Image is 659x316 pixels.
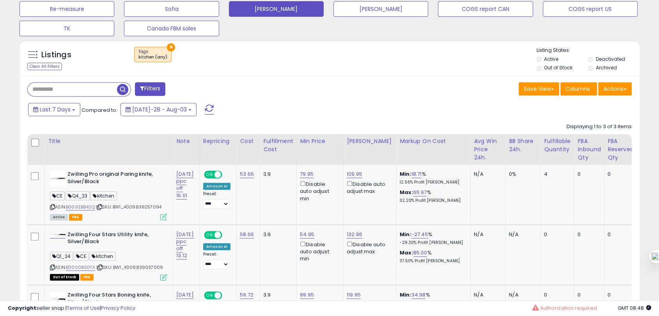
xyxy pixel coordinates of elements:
p: 37.50% Profit [PERSON_NAME] [400,258,464,264]
div: 0 [608,291,631,298]
a: [DATE] ppc off 16.01 [176,170,194,199]
label: Archived [596,64,617,71]
span: | SKU: BW1_4009839037009 [96,264,163,270]
a: Terms of Use [67,304,100,312]
button: Canada FBM sales [124,21,219,36]
div: 0 [544,231,568,238]
button: COGS report CAN [438,1,533,17]
b: Min: [400,231,411,238]
a: Privacy Policy [101,304,135,312]
div: 0 [608,171,631,178]
div: Fulfillment Cost [263,137,293,154]
b: Max: [400,189,413,196]
a: B00008S0TA [66,264,95,271]
p: 12.56% Profit [PERSON_NAME] [400,180,464,185]
span: OFF [221,171,234,178]
b: Zwilling Pro original Paring knife, Silver/Black [67,171,162,187]
span: 2025-08-11 08:48 GMT [618,304,651,312]
button: Columns [560,82,597,95]
div: N/A [474,171,500,178]
button: × [167,43,175,51]
img: 21jZzyr5aUL._SL40_.jpg [50,291,66,307]
span: CE [74,252,89,261]
div: Clear All Filters [27,63,62,70]
button: Actions [598,82,632,95]
div: seller snap | | [8,305,135,312]
div: N/A [474,291,500,298]
div: 0 [578,291,598,298]
button: Re-measure [19,1,114,17]
a: 34.98 [411,291,426,299]
p: 32.20% Profit [PERSON_NAME] [400,198,464,203]
div: 0 [578,231,598,238]
div: N/A [474,231,500,238]
div: Markup on Cost [400,137,467,145]
div: Displaying 1 to 3 of 3 items [567,123,632,131]
div: Avg Win Price 24h. [474,137,502,162]
a: [DATE] ppc off 13.12 [176,231,194,260]
div: 3.9 [263,231,291,238]
div: FBA inbound Qty [578,137,601,162]
img: 11YQSs9Oa8L._SL40_.jpg [50,234,66,235]
a: 132.96 [347,231,362,238]
div: Cost [240,137,257,145]
div: BB Share 24h. [509,137,537,154]
h5: Listings [41,49,71,60]
div: % [400,171,464,185]
div: Title [48,137,170,145]
a: -27.45 [411,231,428,238]
div: N/A [509,291,535,298]
div: Repricing [203,137,233,145]
button: COGS report US [543,1,638,17]
span: Tags : [138,49,167,60]
a: B009ZB842Q [66,204,95,210]
span: OFF [221,231,234,238]
p: -29.30% Profit [PERSON_NAME] [400,240,464,245]
div: % [400,189,464,203]
div: % [400,291,464,306]
div: 3.9 [263,291,291,298]
span: All listings that are currently out of stock and unavailable for purchase on Amazon [50,274,79,281]
div: Note [176,137,197,145]
div: 4 [544,171,568,178]
div: N/A [509,231,535,238]
span: CE [50,191,65,200]
div: % [400,231,464,245]
b: Max: [400,249,413,256]
div: Disable auto adjust max [347,240,390,255]
div: 3.9 [263,171,291,178]
a: 85.00 [413,249,427,257]
button: [PERSON_NAME] [333,1,428,17]
div: Min Price [300,137,340,145]
div: FBA Reserved Qty [608,137,634,162]
div: 0 [608,231,631,238]
img: 21lYb5NqsrL._SL40_.jpg [50,171,66,186]
a: 109.95 [347,170,362,178]
span: FBA [69,214,82,221]
span: ON [205,231,214,238]
div: % [400,249,464,264]
div: 0 [544,291,568,298]
span: Q1_24 [50,252,73,261]
span: FBA [80,274,94,281]
div: Fulfillable Quantity [544,137,571,154]
a: 65.97 [413,189,427,196]
div: Disable auto adjust min [300,240,337,263]
span: ON [205,292,214,298]
div: Disable auto adjust min [300,180,337,202]
strong: Copyright [8,304,36,312]
p: Listing States: [537,47,640,54]
span: Q4_23 [66,191,90,200]
span: Compared to: [81,106,117,114]
button: Sofia [124,1,219,17]
a: 54.95 [300,231,314,238]
div: Disable auto adjust max [347,180,390,195]
b: Min: [400,170,411,178]
div: 0 [578,171,598,178]
div: ASIN: [50,171,167,219]
span: Columns [565,85,590,93]
span: All listings currently available for purchase on Amazon [50,214,68,221]
span: Last 7 Days [40,106,71,113]
div: [PERSON_NAME] [347,137,393,145]
a: 119.95 [347,291,361,299]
